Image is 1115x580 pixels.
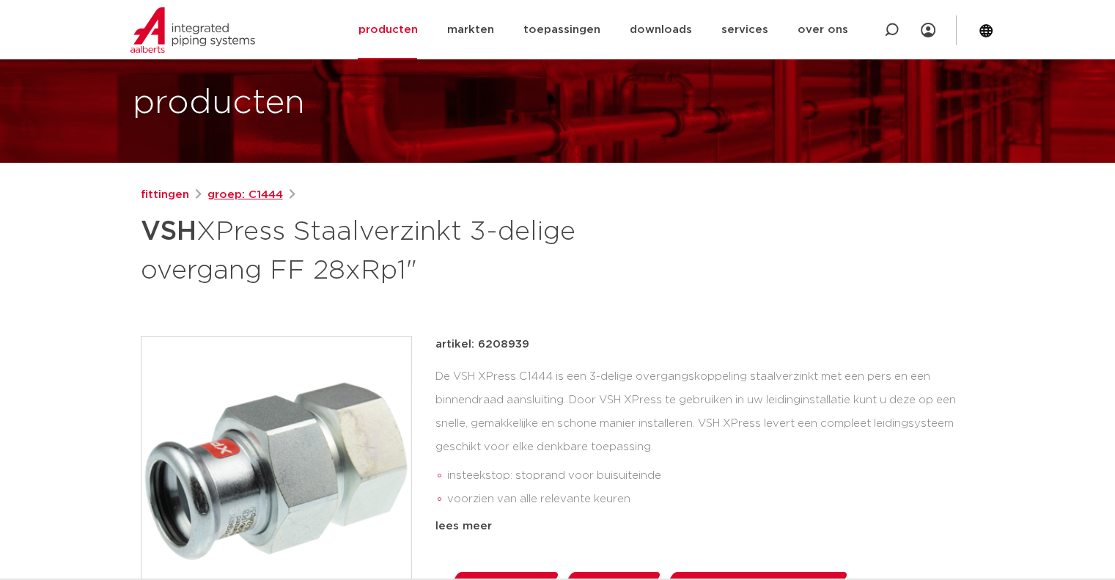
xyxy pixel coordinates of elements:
a: groep: C1444 [207,186,283,204]
a: fittingen [141,186,189,204]
li: insteekstop: stoprand voor buisuiteinde [447,464,975,488]
div: lees meer [435,518,975,535]
li: Leak Before Pressed-functie [447,511,975,535]
li: voorzien van alle relevante keuren [447,488,975,511]
h1: producten [133,80,305,127]
p: artikel: 6208939 [435,336,529,353]
strong: VSH [141,219,196,245]
h1: XPress Staalverzinkt 3-delige overgang FF 28xRp1" [141,210,691,289]
div: De VSH XPress C1444 is een 3-delige overgangskoppeling staalverzinkt met een pers en een binnendr... [435,365,975,512]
